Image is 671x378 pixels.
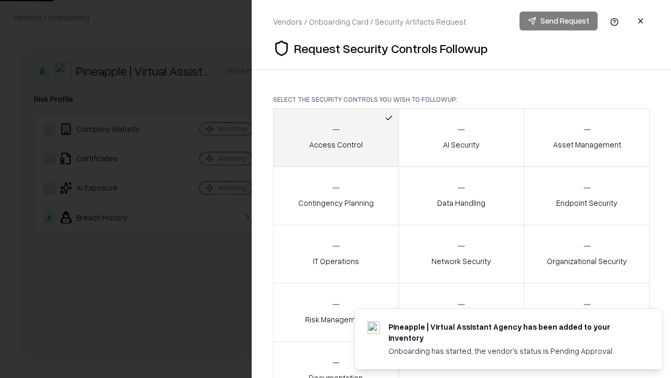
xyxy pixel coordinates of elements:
[273,108,399,167] button: Access Control
[398,283,525,342] button: Security Incidents
[294,40,488,57] p: Request Security Controls Followup
[305,314,367,325] p: Risk Management
[273,95,650,104] p: Select the security controls you wish to followup:
[273,225,399,283] button: IT Operations
[524,283,650,342] button: Threat Management
[524,225,650,283] button: Organizational Security
[443,139,480,150] p: AI Security
[388,345,637,356] div: Onboarding has started, the vendor's status is Pending Approval.
[547,256,627,267] p: Organizational Security
[553,139,621,150] p: Asset Management
[298,197,374,208] p: Contingency Planning
[524,166,650,225] button: Endpoint Security
[398,108,525,167] button: AI Security
[388,321,637,343] div: Pineapple | Virtual Assistant Agency has been added to your inventory
[556,197,618,208] p: Endpoint Security
[437,197,485,208] p: Data Handling
[273,166,399,225] button: Contingency Planning
[273,283,399,342] button: Risk Management
[431,256,491,267] p: Network Security
[309,139,363,150] p: Access Control
[398,166,525,225] button: Data Handling
[273,16,466,27] div: Vendors / Onboarding Card / Security Artifacts Request
[367,321,380,334] img: trypineapple.com
[398,225,525,283] button: Network Security
[524,108,650,167] button: Asset Management
[313,256,359,267] p: IT Operations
